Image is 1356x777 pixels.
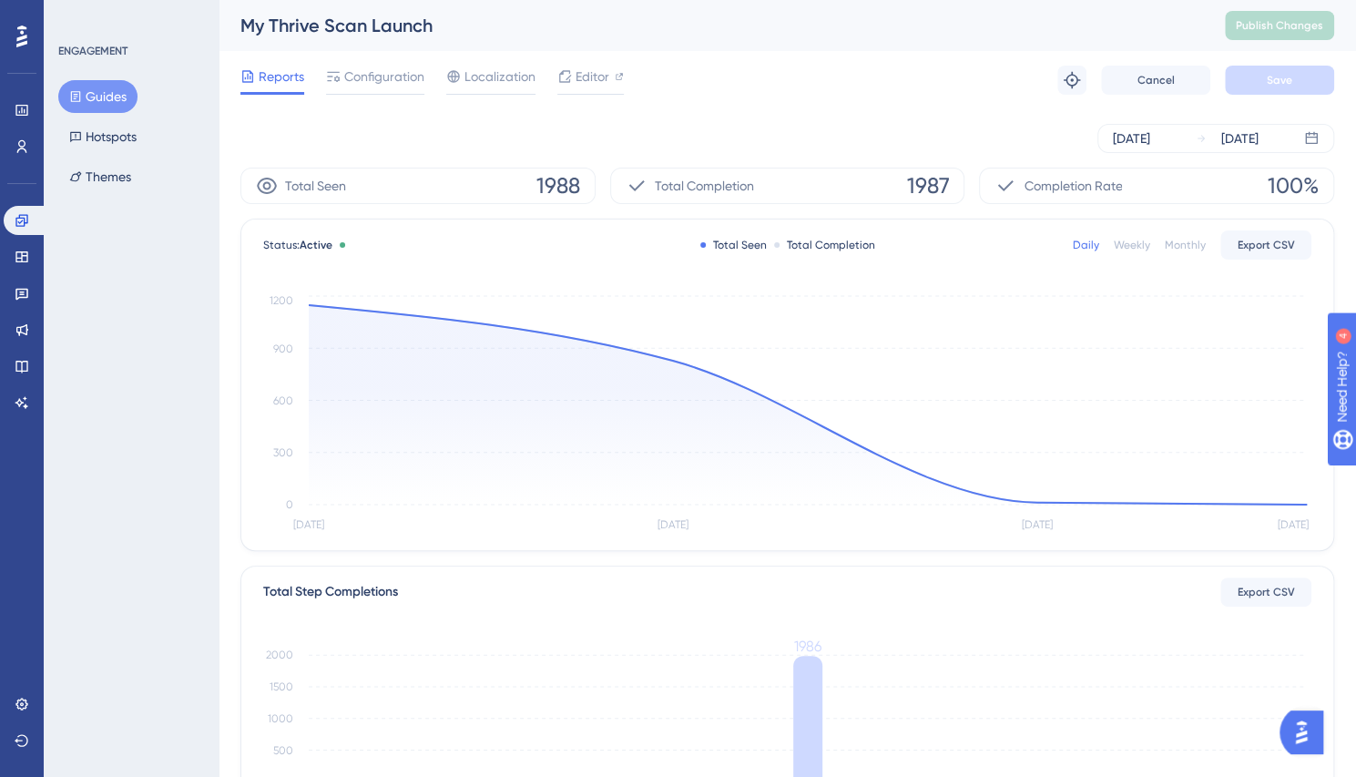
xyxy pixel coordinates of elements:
[1225,11,1334,40] button: Publish Changes
[1225,66,1334,95] button: Save
[1280,705,1334,760] iframe: UserGuiding AI Assistant Launcher
[273,342,293,355] tspan: 900
[1165,238,1206,252] div: Monthly
[1073,238,1099,252] div: Daily
[263,238,332,252] span: Status:
[293,518,324,531] tspan: [DATE]
[794,638,821,655] tspan: 1986
[58,80,138,113] button: Guides
[906,171,949,200] span: 1987
[344,66,424,87] span: Configuration
[1236,18,1323,33] span: Publish Changes
[1220,230,1311,260] button: Export CSV
[270,294,293,307] tspan: 1200
[300,239,332,251] span: Active
[1114,238,1150,252] div: Weekly
[1113,128,1150,149] div: [DATE]
[576,66,609,87] span: Editor
[1238,585,1295,599] span: Export CSV
[655,175,754,197] span: Total Completion
[1268,171,1319,200] span: 100%
[266,649,293,661] tspan: 2000
[1221,128,1259,149] div: [DATE]
[536,171,580,200] span: 1988
[1220,578,1311,607] button: Export CSV
[286,498,293,511] tspan: 0
[1022,518,1053,531] tspan: [DATE]
[268,712,293,725] tspan: 1000
[1137,73,1175,87] span: Cancel
[58,160,142,193] button: Themes
[58,44,127,58] div: ENGAGEMENT
[658,518,688,531] tspan: [DATE]
[273,744,293,757] tspan: 500
[1267,73,1292,87] span: Save
[127,9,132,24] div: 4
[259,66,304,87] span: Reports
[285,175,346,197] span: Total Seen
[273,446,293,459] tspan: 300
[263,581,398,603] div: Total Step Completions
[1024,175,1122,197] span: Completion Rate
[700,238,767,252] div: Total Seen
[58,120,148,153] button: Hotspots
[43,5,114,26] span: Need Help?
[1278,518,1309,531] tspan: [DATE]
[1238,238,1295,252] span: Export CSV
[240,13,1179,38] div: My Thrive Scan Launch
[1101,66,1210,95] button: Cancel
[774,238,875,252] div: Total Completion
[273,394,293,407] tspan: 600
[464,66,535,87] span: Localization
[270,680,293,693] tspan: 1500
